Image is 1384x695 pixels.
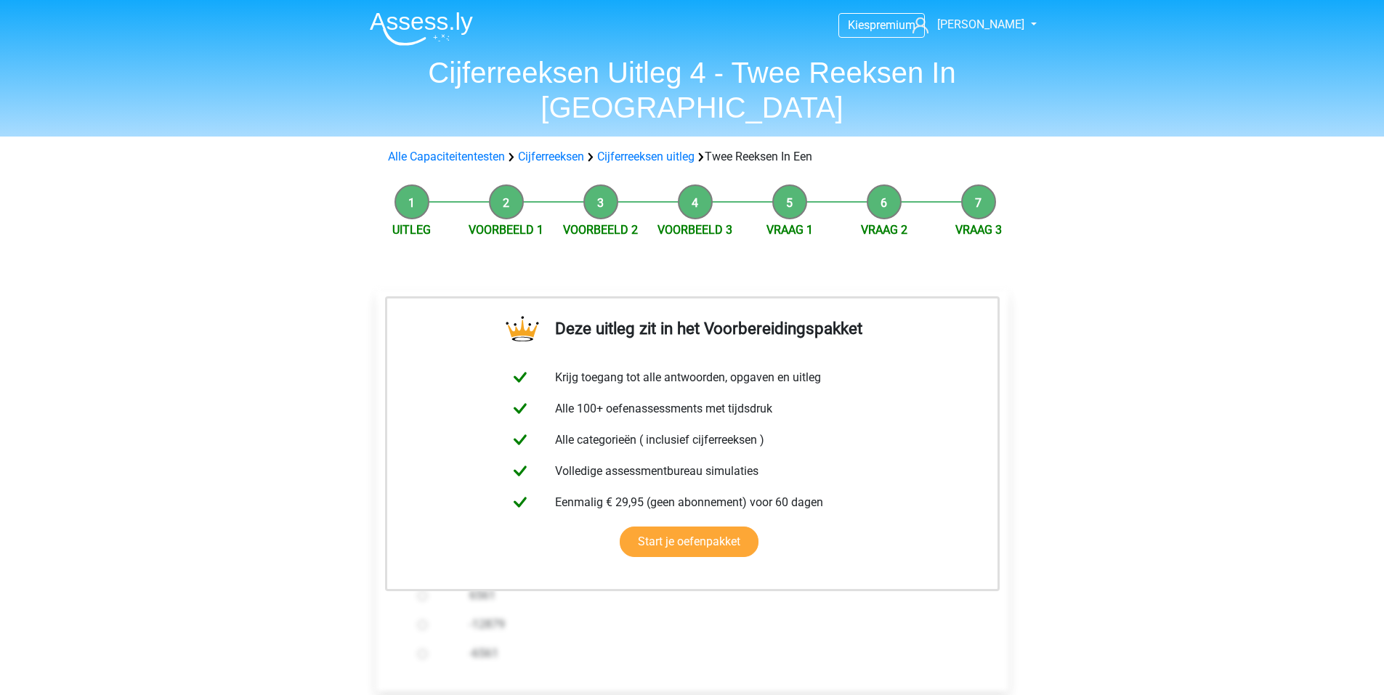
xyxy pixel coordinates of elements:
h1: Cijferreeksen Uitleg 4 - Twee Reeksen In [GEOGRAPHIC_DATA] [358,55,1027,125]
a: Vraag 2 [861,223,907,237]
label: -6561 [469,645,962,662]
a: [PERSON_NAME] [907,16,1026,33]
a: Voorbeeld 1 [469,223,543,237]
label: 6561 [469,587,962,604]
a: Vraag 3 [955,223,1002,237]
span: Kies [848,18,870,32]
a: Uitleg [392,223,431,237]
div: Twee Reeksen In Een [382,148,1003,166]
a: Start je oefenpakket [620,527,758,557]
a: Cijferreeksen uitleg [597,150,695,163]
a: Cijferreeksen [518,150,584,163]
a: Alle Capaciteitentesten [388,150,505,163]
a: Voorbeeld 2 [563,223,638,237]
label: -12879 [469,616,962,633]
span: [PERSON_NAME] [937,17,1024,31]
a: Kiespremium [839,15,924,35]
span: premium [870,18,915,32]
img: Assessly [370,12,473,46]
a: Voorbeeld 3 [657,223,732,237]
a: Vraag 1 [766,223,813,237]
